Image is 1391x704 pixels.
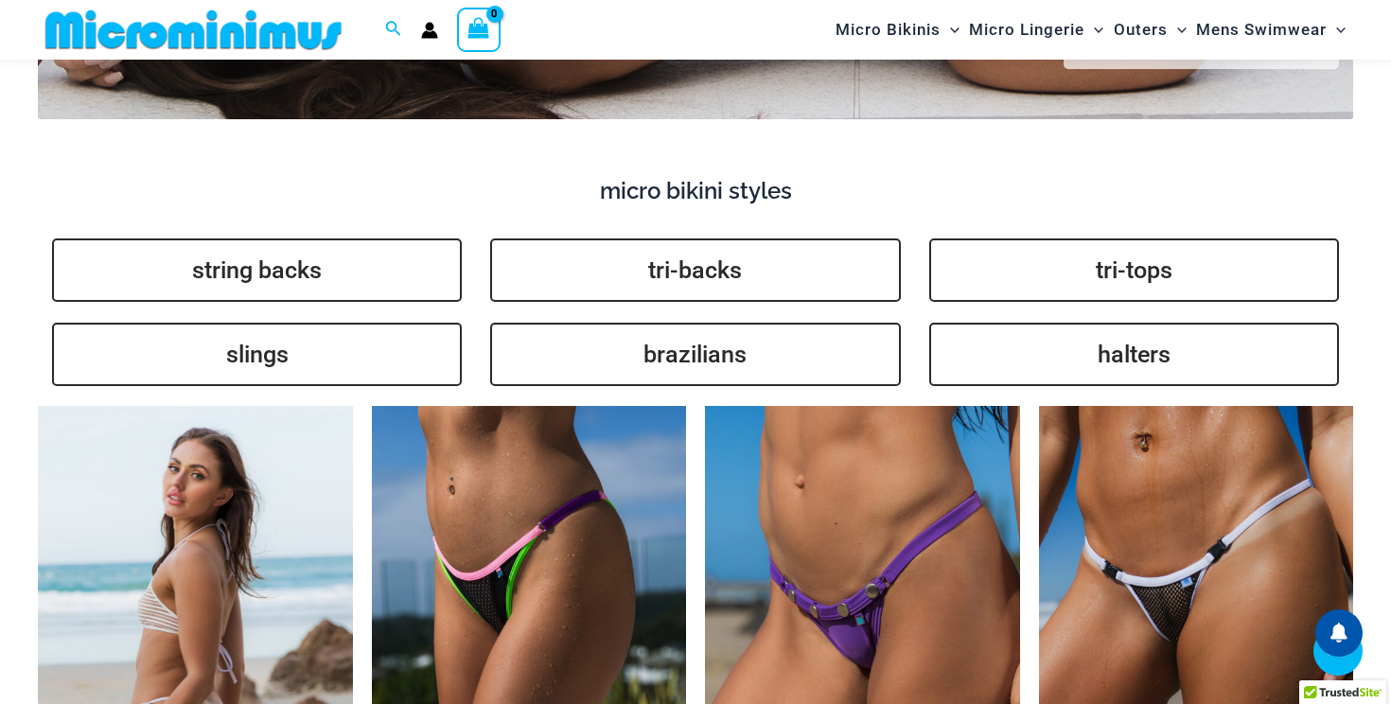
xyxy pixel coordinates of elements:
[421,22,438,39] a: Account icon link
[964,6,1108,54] a: Micro LingerieMenu ToggleMenu Toggle
[831,6,964,54] a: Micro BikinisMenu ToggleMenu Toggle
[457,8,501,51] a: View Shopping Cart, empty
[52,238,462,302] a: string backs
[929,323,1339,386] a: halters
[1327,6,1346,54] span: Menu Toggle
[929,238,1339,302] a: tri-tops
[1084,6,1103,54] span: Menu Toggle
[836,6,941,54] span: Micro Bikinis
[490,323,900,386] a: brazilians
[52,323,462,386] a: slings
[385,18,402,42] a: Search icon link
[1168,6,1187,54] span: Menu Toggle
[38,178,1353,205] h4: micro bikini styles
[1191,6,1350,54] a: Mens SwimwearMenu ToggleMenu Toggle
[1196,6,1327,54] span: Mens Swimwear
[969,6,1084,54] span: Micro Lingerie
[1114,6,1168,54] span: Outers
[941,6,960,54] span: Menu Toggle
[38,9,349,51] img: MM SHOP LOGO FLAT
[828,3,1353,57] nav: Site Navigation
[490,238,900,302] a: tri-backs
[1109,6,1191,54] a: OutersMenu ToggleMenu Toggle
